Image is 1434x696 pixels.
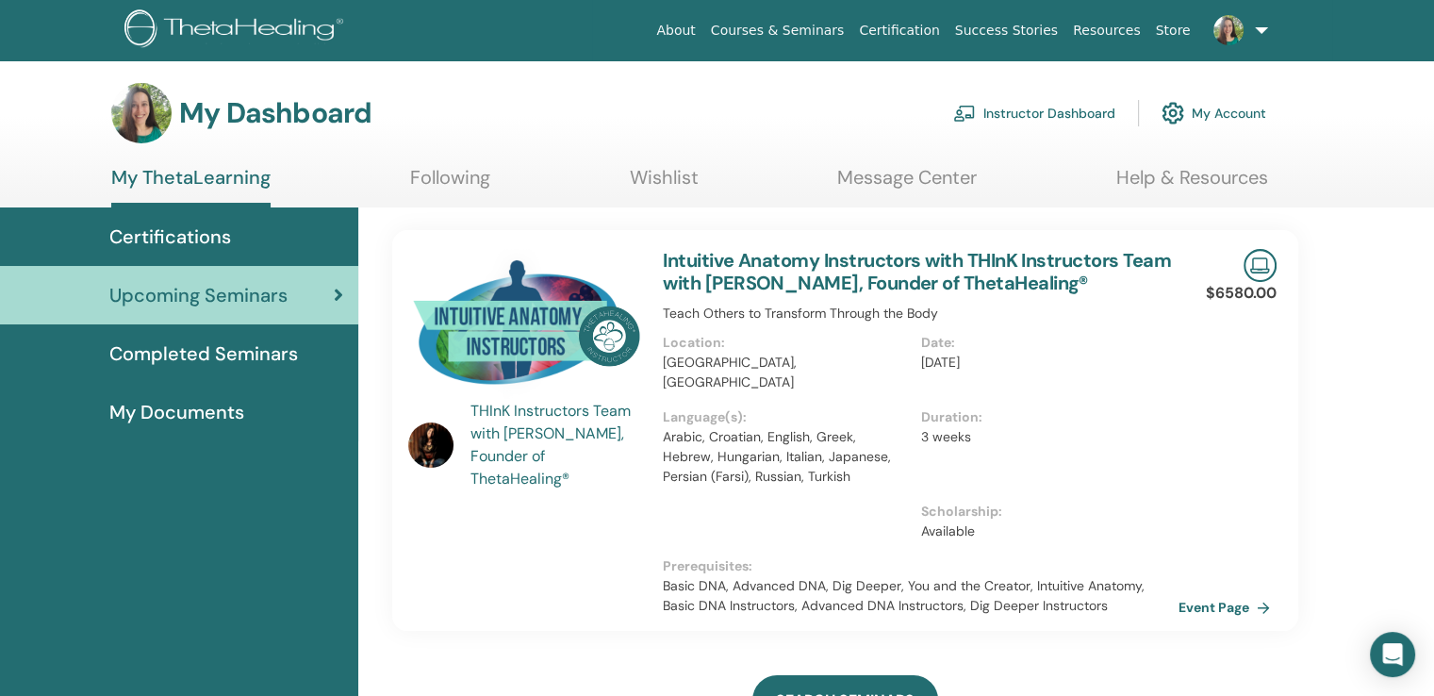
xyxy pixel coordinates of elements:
[663,576,1179,616] p: Basic DNA, Advanced DNA, Dig Deeper, You and the Creator, Intuitive Anatomy, Basic DNA Instructor...
[179,96,371,130] h3: My Dashboard
[663,304,1179,323] p: Teach Others to Transform Through the Body
[1179,593,1277,621] a: Event Page
[921,333,1167,353] p: Date :
[1244,249,1277,282] img: Live Online Seminar
[948,13,1065,48] a: Success Stories
[921,502,1167,522] p: Scholarship :
[953,105,976,122] img: chalkboard-teacher.svg
[109,340,298,368] span: Completed Seminars
[663,248,1171,295] a: Intuitive Anatomy Instructors with THInK Instructors Team with [PERSON_NAME], Founder of ThetaHea...
[649,13,702,48] a: About
[124,9,350,52] img: logo.png
[953,92,1115,134] a: Instructor Dashboard
[410,166,490,203] a: Following
[703,13,852,48] a: Courses & Seminars
[1370,632,1415,677] div: Open Intercom Messenger
[663,556,1179,576] p: Prerequisites :
[921,427,1167,447] p: 3 weeks
[408,423,453,468] img: default.jpg
[1162,97,1184,129] img: cog.svg
[470,400,645,490] a: THInK Instructors Team with [PERSON_NAME], Founder of ThetaHealing®
[1213,15,1244,45] img: default.jpg
[408,249,640,406] img: Intuitive Anatomy Instructors
[921,407,1167,427] p: Duration :
[663,427,909,487] p: Arabic, Croatian, English, Greek, Hebrew, Hungarian, Italian, Japanese, Persian (Farsi), Russian,...
[1065,13,1148,48] a: Resources
[837,166,977,203] a: Message Center
[1206,282,1277,305] p: $6580.00
[1148,13,1198,48] a: Store
[109,398,244,426] span: My Documents
[1162,92,1266,134] a: My Account
[111,166,271,207] a: My ThetaLearning
[630,166,699,203] a: Wishlist
[921,522,1167,541] p: Available
[851,13,947,48] a: Certification
[1116,166,1268,203] a: Help & Resources
[111,83,172,143] img: default.jpg
[663,333,909,353] p: Location :
[109,281,288,309] span: Upcoming Seminars
[663,353,909,392] p: [GEOGRAPHIC_DATA], [GEOGRAPHIC_DATA]
[663,407,909,427] p: Language(s) :
[109,223,231,251] span: Certifications
[921,353,1167,373] p: [DATE]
